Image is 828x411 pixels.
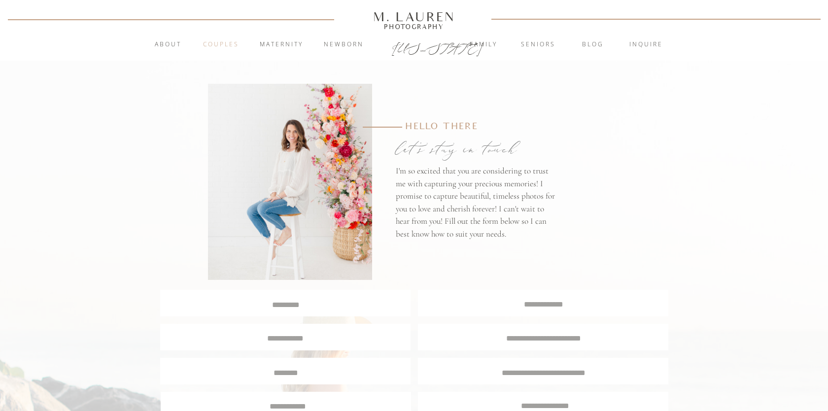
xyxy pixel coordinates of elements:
[405,120,532,136] p: Hello there
[620,40,673,50] a: inquire
[392,40,437,52] a: [US_STATE]
[512,40,565,50] a: Seniors
[255,40,308,50] a: Maternity
[344,11,484,22] a: M. Lauren
[566,40,620,50] a: blog
[317,40,370,50] a: Newborn
[457,40,510,50] a: Family
[396,165,558,248] p: I'm so excited that you are considering to trust me with capturing your precious memories! I prom...
[369,24,459,29] a: Photography
[194,40,247,50] a: Couples
[396,136,557,162] p: let's stay in touch
[149,40,187,50] a: About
